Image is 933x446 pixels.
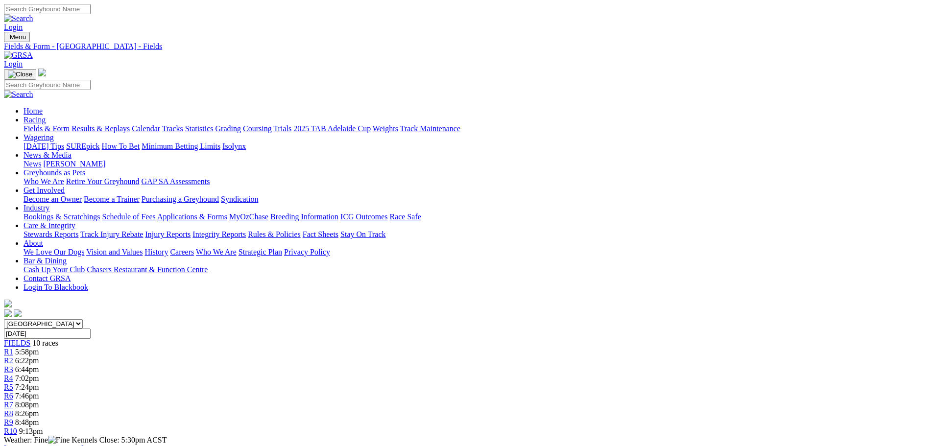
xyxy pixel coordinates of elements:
a: Login [4,23,23,31]
a: Race Safe [389,212,421,221]
a: ICG Outcomes [340,212,387,221]
a: Fields & Form [24,124,70,133]
a: Strategic Plan [239,248,282,256]
img: Fine [48,436,70,445]
span: 8:08pm [15,400,39,409]
a: R1 [4,348,13,356]
a: FIELDS [4,339,30,347]
a: How To Bet [102,142,140,150]
span: R5 [4,383,13,391]
a: Track Injury Rebate [80,230,143,238]
a: Calendar [132,124,160,133]
a: Home [24,107,43,115]
a: Vision and Values [86,248,143,256]
a: R2 [4,356,13,365]
a: Privacy Policy [284,248,330,256]
a: Get Involved [24,186,65,194]
a: Bookings & Scratchings [24,212,100,221]
button: Toggle navigation [4,69,36,80]
span: 9:13pm [19,427,43,435]
a: Purchasing a Greyhound [142,195,219,203]
a: R4 [4,374,13,382]
a: Grading [215,124,241,133]
span: Weather: Fine [4,436,72,444]
div: Care & Integrity [24,230,929,239]
span: R7 [4,400,13,409]
img: GRSA [4,51,33,60]
a: Who We Are [196,248,237,256]
span: 6:22pm [15,356,39,365]
a: R6 [4,392,13,400]
img: logo-grsa-white.png [38,69,46,76]
span: 7:46pm [15,392,39,400]
a: Schedule of Fees [102,212,155,221]
span: 10 races [32,339,58,347]
span: 8:26pm [15,409,39,418]
img: logo-grsa-white.png [4,300,12,307]
a: Fact Sheets [303,230,338,238]
a: R10 [4,427,17,435]
a: R9 [4,418,13,426]
a: Stewards Reports [24,230,78,238]
a: Breeding Information [270,212,338,221]
a: News [24,160,41,168]
a: Rules & Policies [248,230,301,238]
div: About [24,248,929,257]
div: Get Involved [24,195,929,204]
a: Bar & Dining [24,257,67,265]
a: Track Maintenance [400,124,460,133]
div: Racing [24,124,929,133]
span: 5:58pm [15,348,39,356]
img: twitter.svg [14,309,22,317]
a: Industry [24,204,49,212]
a: Wagering [24,133,54,141]
a: Greyhounds as Pets [24,168,85,177]
a: Careers [170,248,194,256]
a: Fields & Form - [GEOGRAPHIC_DATA] - Fields [4,42,929,51]
a: MyOzChase [229,212,268,221]
a: Login To Blackbook [24,283,88,291]
span: 8:48pm [15,418,39,426]
span: Menu [10,33,26,41]
a: Tracks [162,124,183,133]
span: 7:02pm [15,374,39,382]
a: Become an Owner [24,195,82,203]
a: We Love Our Dogs [24,248,84,256]
a: [PERSON_NAME] [43,160,105,168]
a: Retire Your Greyhound [66,177,140,186]
span: 7:24pm [15,383,39,391]
a: History [144,248,168,256]
a: Login [4,60,23,68]
a: Coursing [243,124,272,133]
a: Cash Up Your Club [24,265,85,274]
a: Minimum Betting Limits [142,142,220,150]
img: facebook.svg [4,309,12,317]
div: Wagering [24,142,929,151]
a: [DATE] Tips [24,142,64,150]
a: R8 [4,409,13,418]
a: Syndication [221,195,258,203]
a: Results & Replays [72,124,130,133]
a: Care & Integrity [24,221,75,230]
a: Chasers Restaurant & Function Centre [87,265,208,274]
a: R3 [4,365,13,374]
span: 6:44pm [15,365,39,374]
a: About [24,239,43,247]
a: Applications & Forms [157,212,227,221]
div: Industry [24,212,929,221]
a: Stay On Track [340,230,385,238]
div: Bar & Dining [24,265,929,274]
a: Contact GRSA [24,274,71,282]
a: Integrity Reports [192,230,246,238]
a: Isolynx [222,142,246,150]
button: Toggle navigation [4,32,30,42]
